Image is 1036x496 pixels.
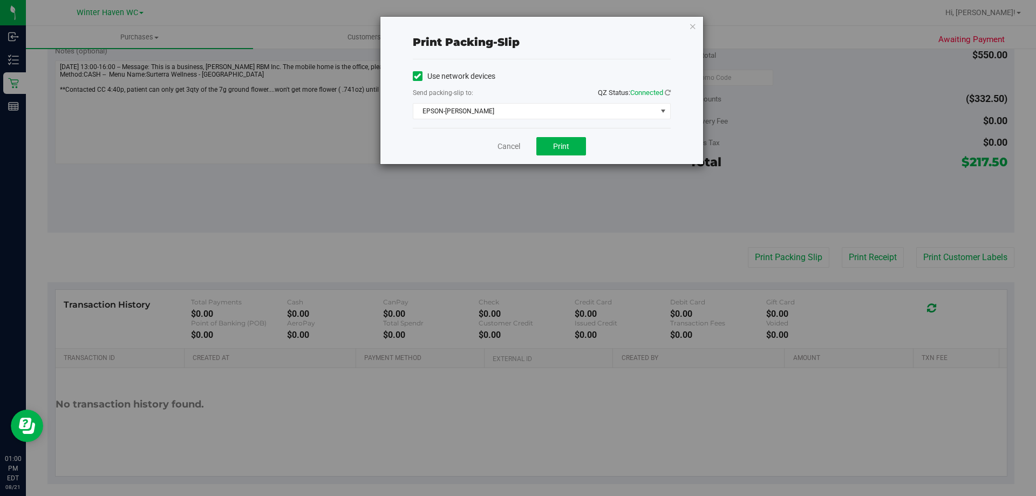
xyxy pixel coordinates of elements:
span: Print packing-slip [413,36,520,49]
label: Send packing-slip to: [413,88,473,98]
iframe: Resource center [11,410,43,442]
a: Cancel [497,141,520,152]
span: Connected [630,89,663,97]
button: Print [536,137,586,155]
span: EPSON-[PERSON_NAME] [413,104,657,119]
span: QZ Status: [598,89,671,97]
span: select [656,104,670,119]
label: Use network devices [413,71,495,82]
span: Print [553,142,569,151]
